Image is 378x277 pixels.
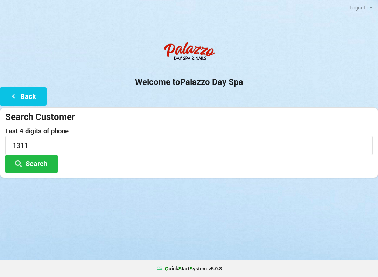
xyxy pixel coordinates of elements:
img: favicon.ico [156,265,163,272]
span: Q [165,266,169,271]
b: uick tart ystem v 5.0.8 [165,265,222,272]
img: PalazzoDaySpaNails-Logo.png [161,38,217,66]
input: 0000 [5,136,373,155]
button: Search [5,155,58,173]
div: Search Customer [5,111,373,123]
div: Logout [350,5,365,10]
span: S [189,266,192,271]
label: Last 4 digits of phone [5,128,373,135]
span: S [178,266,182,271]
